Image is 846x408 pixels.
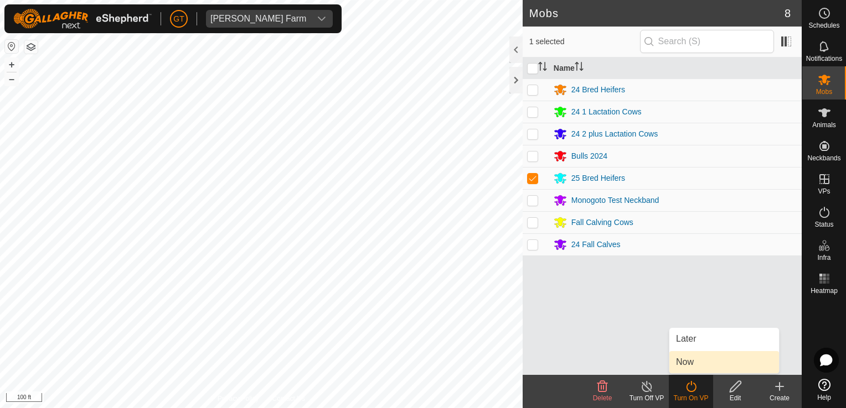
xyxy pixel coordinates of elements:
div: Create [757,393,802,403]
p-sorticon: Activate to sort [538,64,547,72]
span: Neckbands [807,155,840,161]
span: 1 selected [529,36,640,48]
span: Infra [817,254,830,261]
a: Contact Us [272,394,305,404]
span: Now [676,355,694,369]
span: Schedules [808,22,839,29]
span: 8 [785,5,791,22]
button: Map Layers [24,40,38,54]
span: Animals [812,122,836,128]
li: Later [669,328,779,350]
div: Monogoto Test Neckband [571,195,659,206]
span: Heatmap [811,287,838,294]
div: 24 Fall Calves [571,239,621,250]
span: Thoren Farm [206,10,311,28]
div: 24 2 plus Lactation Cows [571,128,658,140]
div: Turn On VP [669,393,713,403]
a: Privacy Policy [218,394,259,404]
span: GT [173,13,184,25]
button: Reset Map [5,40,18,53]
li: Now [669,351,779,373]
span: Notifications [806,55,842,62]
button: – [5,72,18,86]
span: Mobs [816,88,832,95]
div: 24 1 Lactation Cows [571,106,642,118]
th: Name [549,57,802,79]
span: VPs [818,188,830,195]
img: Gallagher Logo [13,9,152,29]
a: Help [802,374,846,405]
span: Status [814,221,833,228]
div: 24 Bred Heifers [571,84,625,96]
span: Later [676,332,696,346]
div: Bulls 2024 [571,150,607,162]
div: Fall Calving Cows [571,217,633,228]
div: [PERSON_NAME] Farm [210,14,306,23]
div: Edit [713,393,757,403]
span: Help [817,394,831,401]
div: 25 Bred Heifers [571,172,625,184]
div: dropdown trigger [311,10,333,28]
p-sorticon: Activate to sort [575,64,584,72]
div: Turn Off VP [625,393,669,403]
h2: Mobs [529,7,785,20]
input: Search (S) [640,30,774,53]
button: + [5,58,18,71]
span: Delete [593,394,612,402]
